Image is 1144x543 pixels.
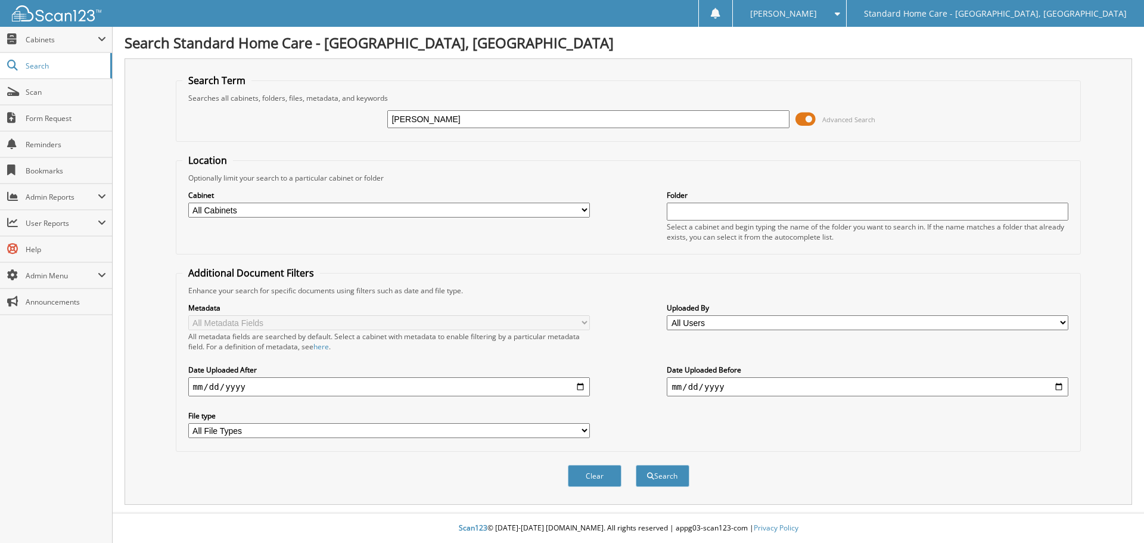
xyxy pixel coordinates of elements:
a: Privacy Policy [754,523,798,533]
legend: Search Term [182,74,251,87]
div: Select a cabinet and begin typing the name of the folder you want to search in. If the name match... [667,222,1068,242]
img: scan123-logo-white.svg [12,5,101,21]
div: All metadata fields are searched by default. Select a cabinet with metadata to enable filtering b... [188,331,590,352]
span: User Reports [26,218,98,228]
label: File type [188,411,590,421]
span: Help [26,244,106,255]
iframe: Chat Widget [1084,486,1144,543]
a: here [313,342,329,352]
legend: Location [182,154,233,167]
div: Optionally limit your search to a particular cabinet or folder [182,173,1075,183]
h1: Search Standard Home Care - [GEOGRAPHIC_DATA], [GEOGRAPHIC_DATA] [125,33,1132,52]
span: Search [26,61,104,71]
span: Bookmarks [26,166,106,176]
div: Enhance your search for specific documents using filters such as date and file type. [182,286,1075,296]
legend: Additional Document Filters [182,266,320,280]
span: Announcements [26,297,106,307]
button: Clear [568,465,621,487]
label: Folder [667,190,1068,200]
input: end [667,377,1068,396]
button: Search [636,465,689,487]
label: Uploaded By [667,303,1068,313]
label: Date Uploaded After [188,365,590,375]
label: Metadata [188,303,590,313]
span: Admin Menu [26,271,98,281]
span: Advanced Search [822,115,875,124]
input: start [188,377,590,396]
span: Scan [26,87,106,97]
label: Cabinet [188,190,590,200]
div: Searches all cabinets, folders, files, metadata, and keywords [182,93,1075,103]
span: Standard Home Care - [GEOGRAPHIC_DATA], [GEOGRAPHIC_DATA] [864,10,1127,17]
span: Reminders [26,139,106,150]
span: Admin Reports [26,192,98,202]
span: Scan123 [459,523,487,533]
span: [PERSON_NAME] [750,10,817,17]
label: Date Uploaded Before [667,365,1068,375]
span: Cabinets [26,35,98,45]
div: © [DATE]-[DATE] [DOMAIN_NAME]. All rights reserved | appg03-scan123-com | [113,514,1144,543]
span: Form Request [26,113,106,123]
